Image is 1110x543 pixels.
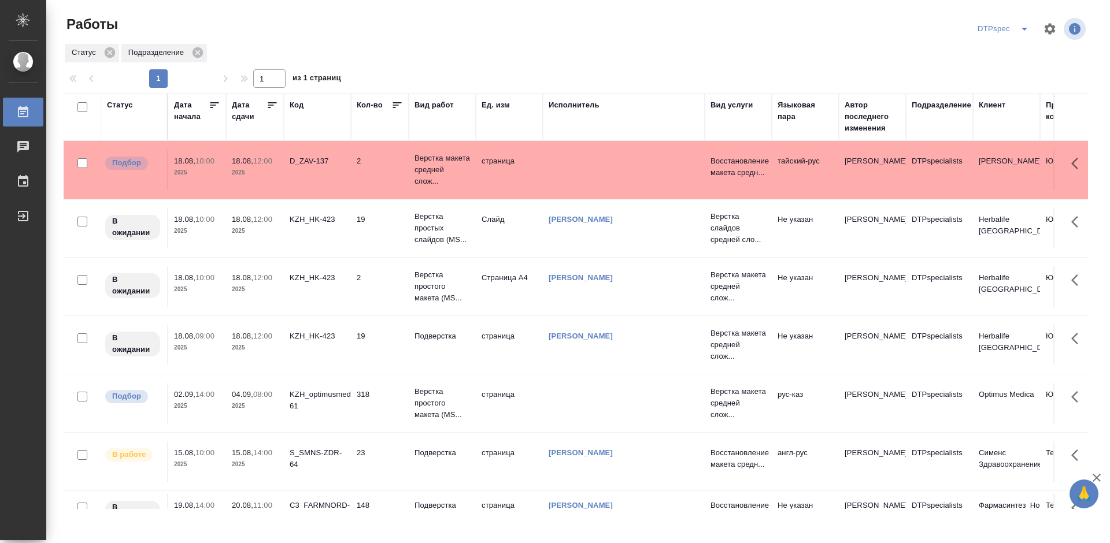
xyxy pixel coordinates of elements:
[232,501,253,509] p: 20.08,
[232,400,278,412] p: 2025
[482,99,510,111] div: Ед. изм
[351,383,409,423] td: 318
[104,272,161,299] div: Исполнитель назначен, приступать к работе пока рано
[772,208,839,248] td: Не указан
[549,501,613,509] a: [PERSON_NAME]
[772,383,839,423] td: рус-каз
[65,44,119,62] div: Статус
[476,325,543,365] td: страница
[232,99,267,122] div: Дата сдачи
[415,99,454,111] div: Вид работ
[232,390,253,399] p: 04.09,
[415,500,470,511] p: Подверстка
[174,342,220,354] p: 2025
[906,383,973,423] td: DTPspecialists
[195,273,214,282] p: 10:00
[476,441,543,482] td: страница
[253,501,272,509] p: 11:00
[174,167,220,178] p: 2025
[839,325,906,365] td: [PERSON_NAME]
[979,389,1034,400] p: Optimus Medica
[104,214,161,241] div: Исполнитель назначен, приступать к работе пока рано
[906,208,973,248] td: DTPspecialists
[549,215,613,224] a: [PERSON_NAME]
[415,447,470,459] p: Подверстка
[711,269,766,304] p: Верстка макета средней слож...
[232,459,278,470] p: 2025
[174,273,195,282] p: 18.08,
[1036,15,1064,43] span: Настроить таблицу
[174,99,209,122] div: Дата начала
[112,332,153,355] p: В ожидании
[979,214,1034,237] p: Herbalife [GEOGRAPHIC_DATA]
[351,208,409,248] td: 19
[232,157,253,165] p: 18.08,
[290,155,345,167] div: D_ZAV-137
[476,266,543,307] td: Страница А4
[979,447,1034,470] p: Сименс Здравоохранение
[1064,325,1092,352] button: Здесь прячутся важные кнопки
[104,155,161,171] div: Можно подбирать исполнителей
[290,330,345,342] div: KZH_HK-423
[549,273,613,282] a: [PERSON_NAME]
[121,44,207,62] div: Подразделение
[104,447,161,463] div: Исполнитель выполняет работу
[1070,479,1098,508] button: 🙏
[351,150,409,190] td: 2
[772,441,839,482] td: англ-рус
[1040,441,1107,482] td: Технический
[253,273,272,282] p: 12:00
[1040,266,1107,307] td: Юридический
[979,500,1034,523] p: Фармасинтез_Норд ([GEOGRAPHIC_DATA])
[351,494,409,534] td: 148
[415,330,470,342] p: Подверстка
[1064,266,1092,294] button: Здесь прячутся важные кнопки
[112,157,141,169] p: Подбор
[906,494,973,534] td: DTPspecialists
[476,150,543,190] td: страница
[549,332,613,340] a: [PERSON_NAME]
[1040,383,1107,423] td: Юридический
[290,389,345,412] div: KZH_optimusmedica-61
[711,211,766,246] p: Верстка слайдов средней сло...
[195,390,214,399] p: 14:00
[711,99,753,111] div: Вид услуги
[476,383,543,423] td: страница
[174,157,195,165] p: 18.08,
[290,214,345,225] div: KZH_HK-423
[415,386,470,421] p: Верстка простого макета (MS...
[174,501,195,509] p: 19.08,
[357,99,383,111] div: Кол-во
[845,99,900,134] div: Автор последнего изменения
[72,47,100,58] p: Статус
[1064,441,1092,469] button: Здесь прячутся важные кнопки
[772,325,839,365] td: Не указан
[112,390,141,402] p: Подбор
[839,208,906,248] td: [PERSON_NAME]
[906,150,973,190] td: DTPspecialists
[839,150,906,190] td: [PERSON_NAME]
[232,284,278,295] p: 2025
[232,167,278,178] p: 2025
[912,99,971,111] div: Подразделение
[906,325,973,365] td: DTPspecialists
[1040,494,1107,534] td: Технический
[112,215,153,239] p: В ожидании
[104,330,161,358] div: Исполнитель назначен, приступать к работе пока рано
[711,447,766,470] p: Восстановление макета средн...
[476,208,543,248] td: Слайд
[906,266,973,307] td: DTPspecialists
[174,284,220,295] p: 2025
[415,269,470,304] p: Верстка простого макета (MS...
[174,390,195,399] p: 02.09,
[195,215,214,224] p: 10:00
[253,215,272,224] p: 12:00
[290,447,345,470] div: S_SMNS-ZDR-64
[1064,18,1088,40] span: Посмотреть информацию
[1064,150,1092,177] button: Здесь прячутся важные кнопки
[351,325,409,365] td: 19
[290,99,304,111] div: Код
[979,155,1034,167] p: [PERSON_NAME]
[979,99,1005,111] div: Клиент
[174,225,220,237] p: 2025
